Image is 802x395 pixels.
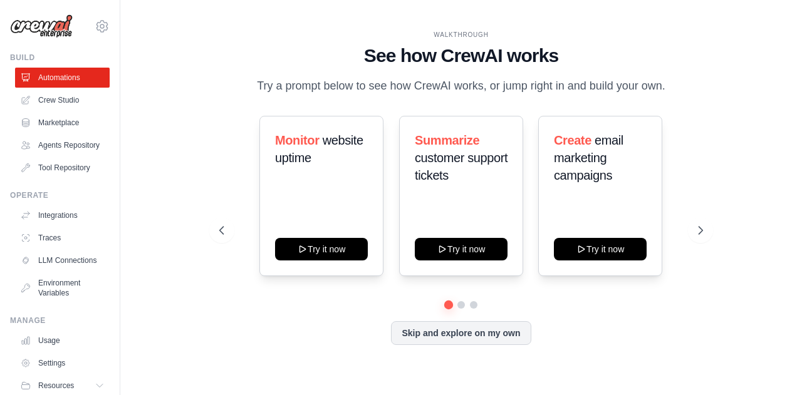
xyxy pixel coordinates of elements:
a: Marketplace [15,113,110,133]
span: email marketing campaigns [554,133,623,182]
div: WALKTHROUGH [219,30,702,39]
a: Usage [15,331,110,351]
a: LLM Connections [15,250,110,270]
div: Manage [10,315,110,326]
span: customer support tickets [415,151,508,182]
span: Create [554,133,591,147]
a: Agents Repository [15,135,110,155]
a: Settings [15,353,110,373]
div: Operate [10,190,110,200]
img: Logo [10,14,73,38]
div: Build [10,53,110,63]
span: Monitor [275,133,320,147]
button: Skip and explore on my own [391,321,531,345]
a: Traces [15,228,110,248]
span: Resources [38,381,74,391]
button: Try it now [275,238,368,260]
span: Summarize [415,133,479,147]
a: Environment Variables [15,273,110,303]
h1: See how CrewAI works [219,44,702,67]
button: Try it now [415,238,508,260]
a: Automations [15,68,110,88]
button: Try it now [554,238,647,260]
a: Tool Repository [15,158,110,178]
a: Crew Studio [15,90,110,110]
p: Try a prompt below to see how CrewAI works, or jump right in and build your own. [251,77,672,95]
span: website uptime [275,133,363,165]
a: Integrations [15,205,110,225]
